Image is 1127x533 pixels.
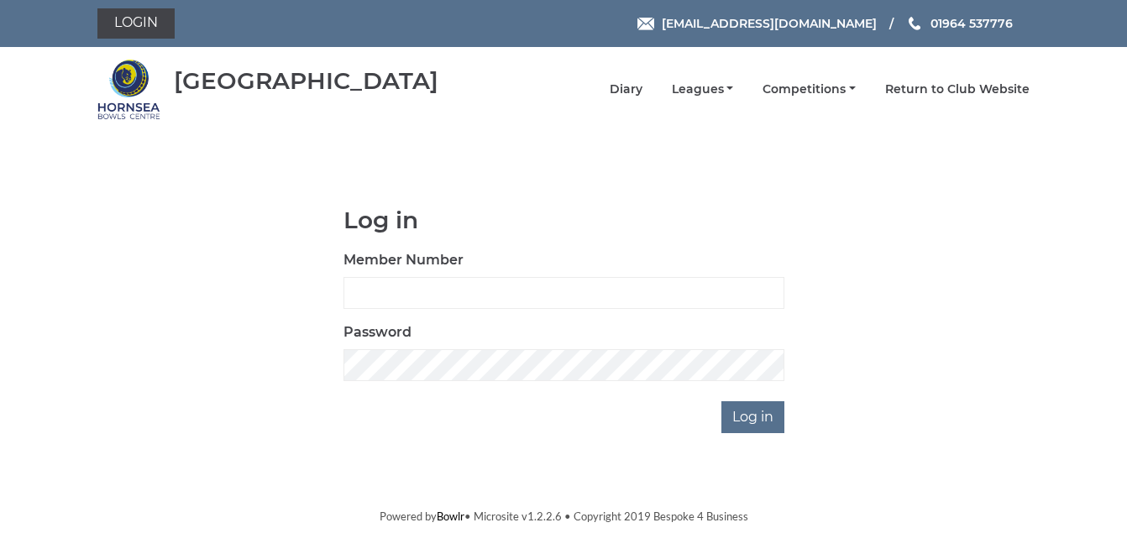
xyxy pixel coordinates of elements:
[97,58,160,121] img: Hornsea Bowls Centre
[909,17,920,30] img: Phone us
[637,18,654,30] img: Email
[906,14,1013,33] a: Phone us 01964 537776
[930,16,1013,31] span: 01964 537776
[721,401,784,433] input: Log in
[174,68,438,94] div: [GEOGRAPHIC_DATA]
[637,14,877,33] a: Email [EMAIL_ADDRESS][DOMAIN_NAME]
[343,207,784,233] h1: Log in
[763,81,856,97] a: Competitions
[97,8,175,39] a: Login
[610,81,642,97] a: Diary
[672,81,734,97] a: Leagues
[343,250,464,270] label: Member Number
[662,16,877,31] span: [EMAIL_ADDRESS][DOMAIN_NAME]
[437,509,464,523] a: Bowlr
[343,322,411,342] label: Password
[380,509,748,523] span: Powered by • Microsite v1.2.2.6 • Copyright 2019 Bespoke 4 Business
[885,81,1030,97] a: Return to Club Website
